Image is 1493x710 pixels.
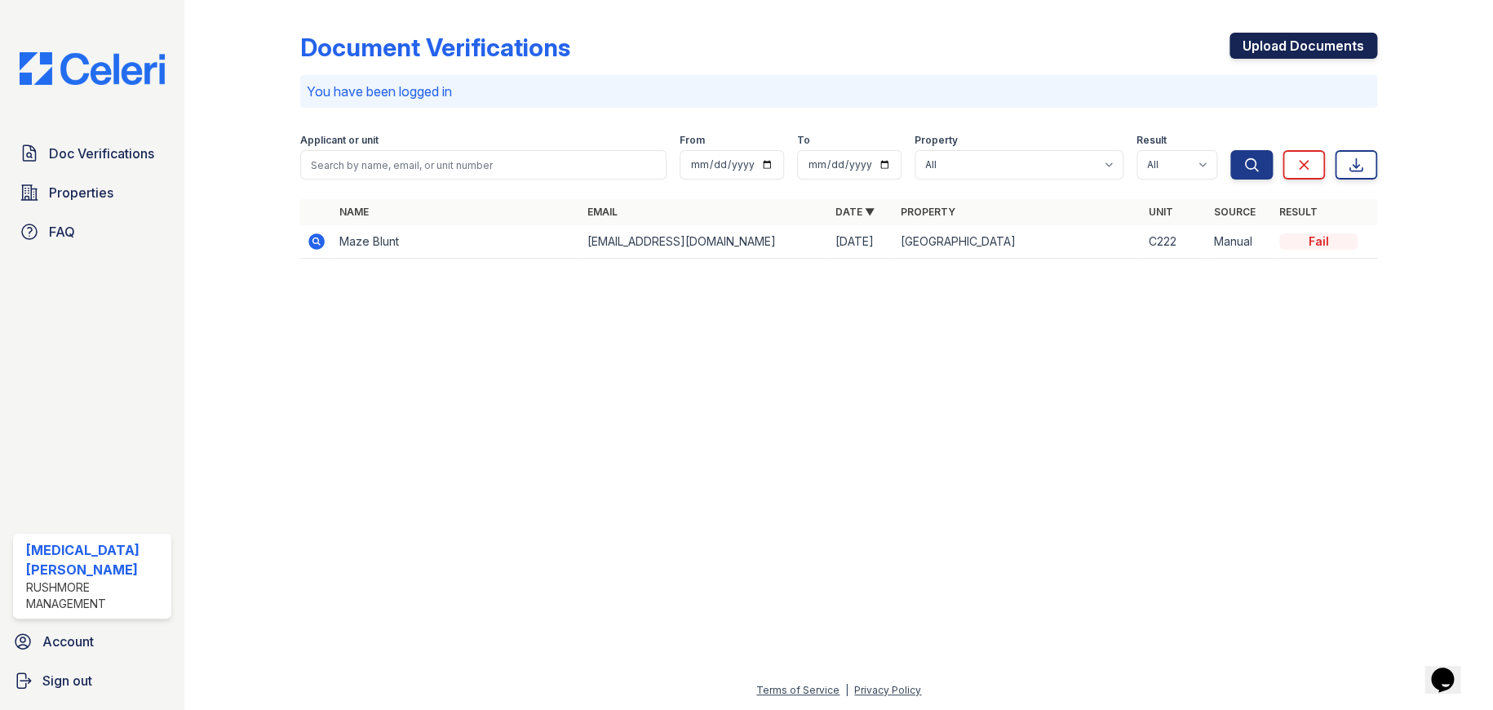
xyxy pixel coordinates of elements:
td: Manual [1207,225,1273,259]
a: FAQ [13,215,171,248]
a: Unit [1149,206,1173,218]
a: Date ▼ [835,206,875,218]
td: [EMAIL_ADDRESS][DOMAIN_NAME] [581,225,829,259]
td: Maze Blunt [333,225,581,259]
a: Email [587,206,618,218]
a: Properties [13,176,171,209]
p: You have been logged in [307,82,1371,101]
label: To [797,134,810,147]
a: Privacy Policy [854,684,921,696]
span: Properties [49,183,113,202]
input: Search by name, email, or unit number [300,150,667,180]
span: Doc Verifications [49,144,154,163]
div: Rushmore Management [26,579,165,612]
td: C222 [1142,225,1207,259]
span: Account [42,632,94,651]
label: Applicant or unit [300,134,379,147]
a: Property [901,206,955,218]
iframe: chat widget [1424,645,1477,694]
a: Result [1279,206,1318,218]
a: Terms of Service [756,684,840,696]
td: [GEOGRAPHIC_DATA] [894,225,1142,259]
div: Document Verifications [300,33,570,62]
a: Doc Verifications [13,137,171,170]
a: Sign out [7,664,178,697]
span: FAQ [49,222,75,242]
a: Account [7,625,178,658]
a: Source [1214,206,1256,218]
div: Fail [1279,233,1358,250]
label: From [680,134,705,147]
label: Result [1136,134,1167,147]
img: CE_Logo_Blue-a8612792a0a2168367f1c8372b55b34899dd931a85d93a1a3d3e32e68fde9ad4.png [7,52,178,85]
div: | [845,684,848,696]
a: Name [339,206,369,218]
td: [DATE] [829,225,894,259]
a: Upload Documents [1229,33,1377,59]
label: Property [915,134,958,147]
div: [MEDICAL_DATA][PERSON_NAME] [26,540,165,579]
span: Sign out [42,671,92,690]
